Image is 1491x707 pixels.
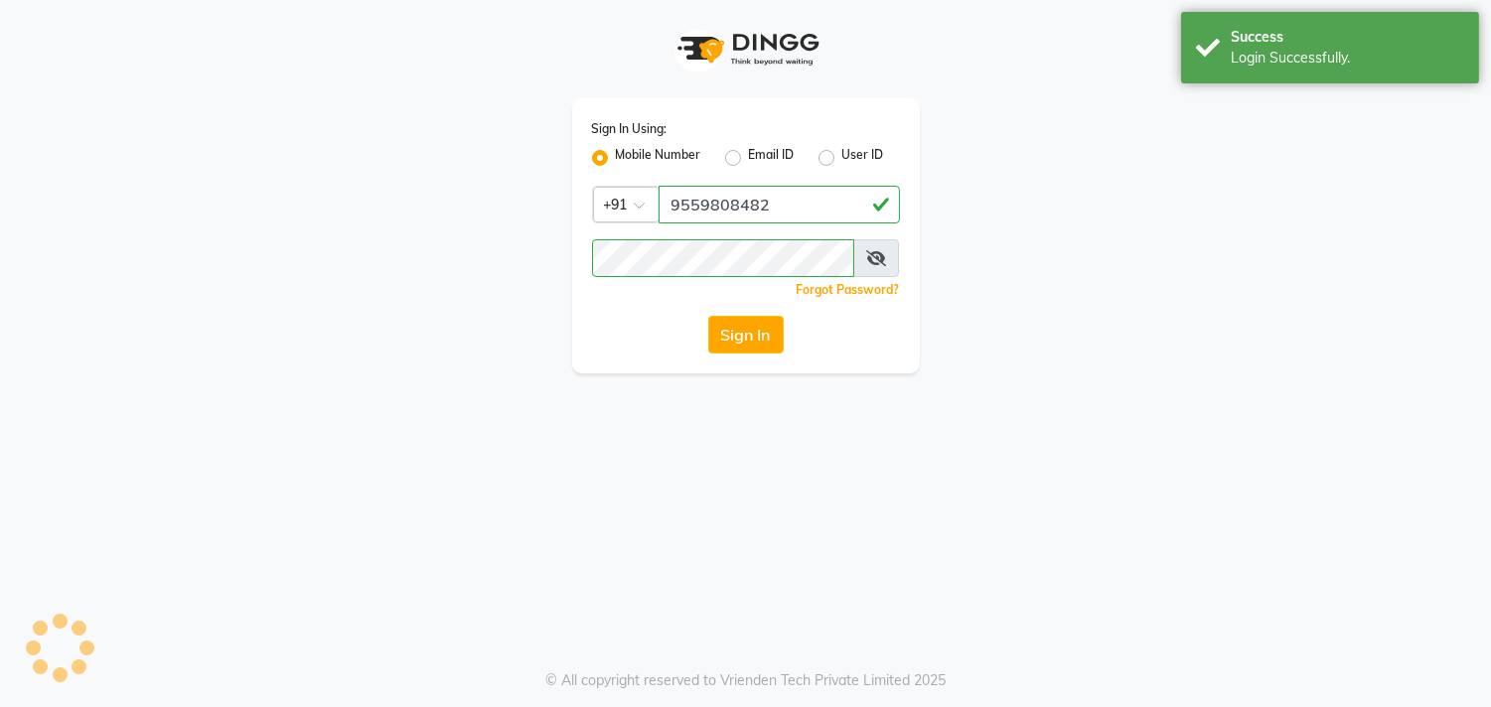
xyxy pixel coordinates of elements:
div: Success [1231,27,1464,48]
label: Email ID [749,146,795,170]
label: User ID [842,146,884,170]
a: Forgot Password? [797,282,900,297]
button: Sign In [708,316,784,353]
label: Sign In Using: [592,120,668,138]
input: Username [659,186,900,223]
img: logo1.svg [667,20,825,78]
input: Username [592,239,855,277]
div: Login Successfully. [1231,48,1464,69]
label: Mobile Number [616,146,701,170]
